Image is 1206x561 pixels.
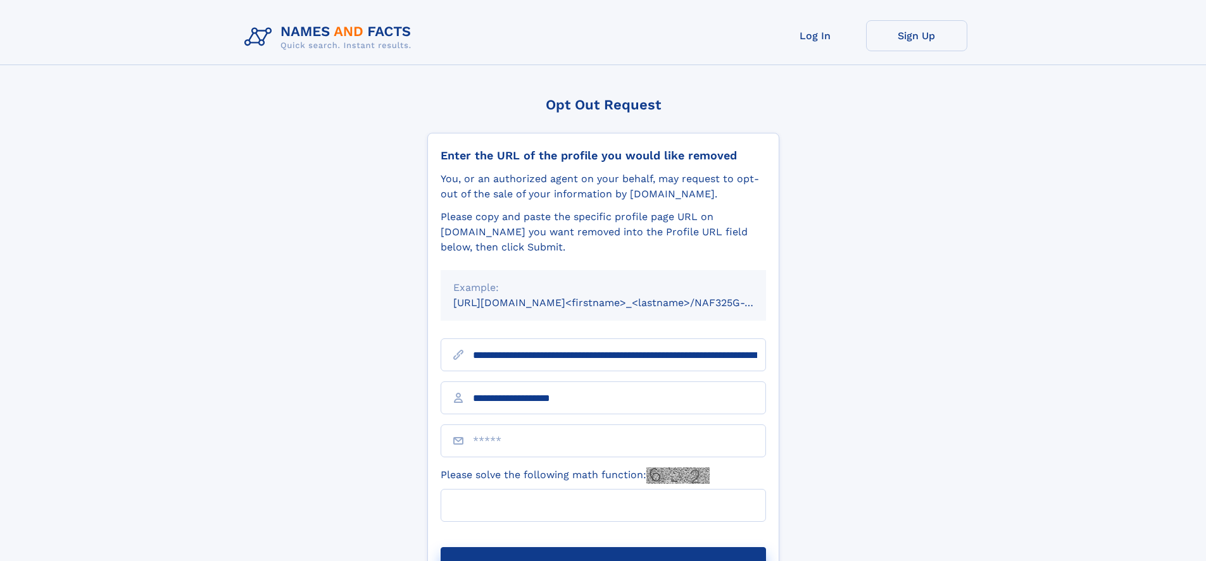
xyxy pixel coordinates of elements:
[427,97,779,113] div: Opt Out Request
[453,280,753,295] div: Example:
[239,20,422,54] img: Logo Names and Facts
[453,297,790,309] small: [URL][DOMAIN_NAME]<firstname>_<lastname>/NAF325G-xxxxxxxx
[441,149,766,163] div: Enter the URL of the profile you would like removed
[866,20,967,51] a: Sign Up
[441,209,766,255] div: Please copy and paste the specific profile page URL on [DOMAIN_NAME] you want removed into the Pr...
[765,20,866,51] a: Log In
[441,467,710,484] label: Please solve the following math function:
[441,171,766,202] div: You, or an authorized agent on your behalf, may request to opt-out of the sale of your informatio...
